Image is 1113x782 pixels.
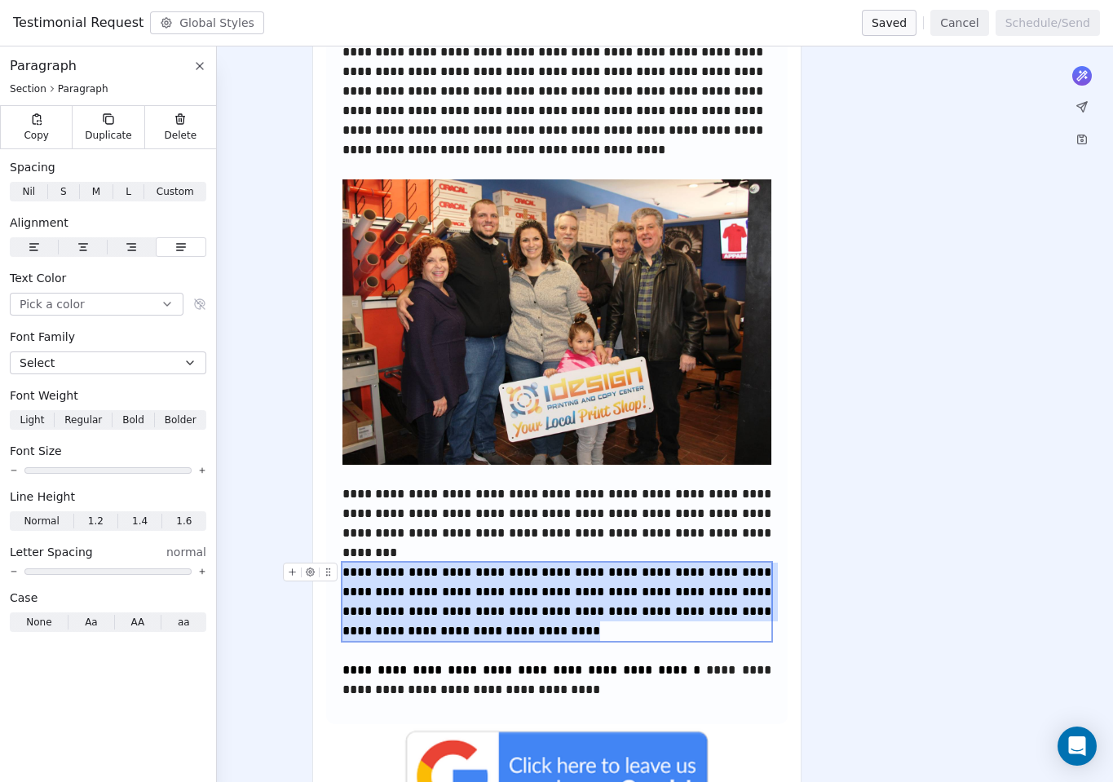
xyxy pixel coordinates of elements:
span: Case [10,590,38,606]
span: S [60,184,67,199]
span: 1.6 [176,514,192,528]
span: L [126,184,131,199]
span: Text Color [10,270,66,286]
div: Open Intercom Messenger [1058,727,1097,766]
span: Paragraph [58,82,108,95]
span: M [92,184,100,199]
span: Duplicate [85,129,131,142]
span: Copy [24,129,49,142]
span: Delete [165,129,197,142]
span: Nil [22,184,35,199]
button: Saved [862,10,916,36]
span: Line Height [10,488,75,505]
span: Light [20,413,44,427]
span: Bold [122,413,144,427]
span: normal [166,544,206,560]
span: Paragraph [10,56,77,76]
span: Normal [24,514,59,528]
span: Section [10,82,46,95]
button: Global Styles [150,11,264,34]
span: None [26,615,51,630]
span: Select [20,355,55,371]
span: Custom [157,184,194,199]
span: Font Family [10,329,75,345]
span: Font Weight [10,387,78,404]
span: aa [178,615,190,630]
span: 1.4 [132,514,148,528]
button: Pick a color [10,293,183,316]
span: AA [130,615,144,630]
span: 1.2 [88,514,104,528]
span: Bolder [165,413,197,427]
button: Schedule/Send [996,10,1100,36]
span: Letter Spacing [10,544,93,560]
span: Testimonial Request [13,13,144,33]
span: Spacing [10,159,55,175]
span: Font Size [10,443,62,459]
span: Alignment [10,214,68,231]
span: Aa [85,615,98,630]
button: Cancel [930,10,988,36]
span: Regular [64,413,102,427]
